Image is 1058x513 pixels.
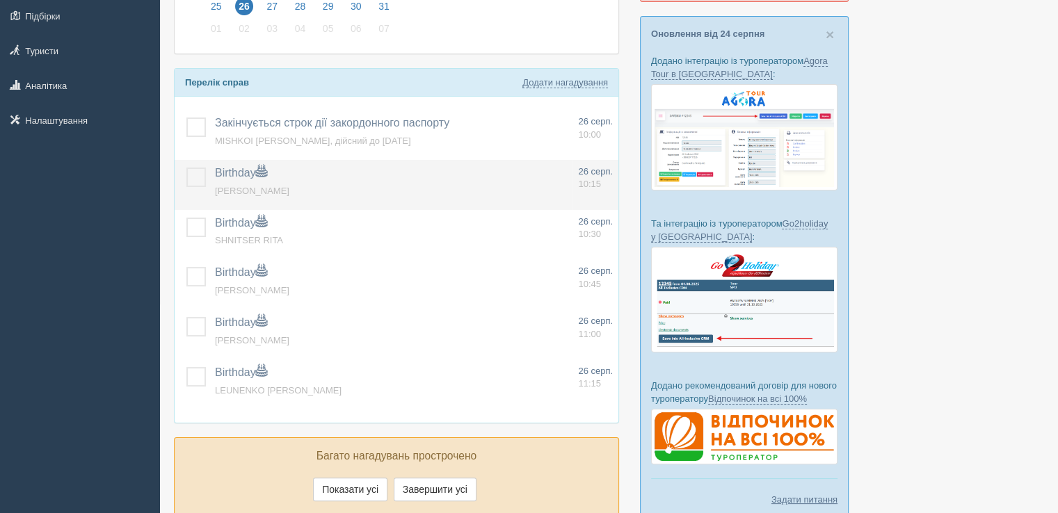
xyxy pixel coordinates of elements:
span: 10:30 [578,229,601,239]
a: 05 [315,21,342,43]
span: 03 [263,19,281,38]
a: 06 [343,21,369,43]
a: 26 серп. 11:00 [578,315,613,341]
a: [PERSON_NAME] [215,285,289,295]
p: Та інтеграцію із туроператором : [651,217,837,243]
span: 26 серп. [578,116,613,127]
p: Додано рекомендований договір для нового туроператору [651,379,837,405]
a: Birthday [215,167,267,179]
button: Close [826,27,834,42]
a: LEUNENKO [PERSON_NAME] [215,385,342,396]
span: 10:00 [578,129,601,140]
a: 07 [371,21,394,43]
a: Відпочинок на всі 100% [708,393,807,405]
span: 26 серп. [578,216,613,227]
a: MISHKOI [PERSON_NAME], дійсний до [DATE] [215,136,411,146]
a: 03 [259,21,285,43]
img: go2holiday-bookings-crm-for-travel-agency.png [651,247,837,352]
a: Додати нагадування [522,77,608,88]
span: 10:15 [578,179,601,189]
a: 26 серп. 11:15 [578,365,613,391]
a: 01 [203,21,230,43]
span: 06 [347,19,365,38]
a: 26 серп. 10:15 [578,165,613,191]
img: agora-tour-%D0%B7%D0%B0%D1%8F%D0%B2%D0%BA%D0%B8-%D1%81%D1%80%D0%BC-%D0%B4%D0%BB%D1%8F-%D1%82%D1%8... [651,84,837,190]
span: 07 [375,19,393,38]
span: 26 серп. [578,266,613,276]
a: [PERSON_NAME] [215,186,289,196]
a: 26 серп. 10:45 [578,265,613,291]
a: Birthday [215,316,267,328]
span: 26 серп. [578,316,613,326]
span: 04 [291,19,310,38]
img: %D0%B4%D0%BE%D0%B3%D0%BE%D0%B2%D1%96%D1%80-%D0%B2%D1%96%D0%B4%D0%BF%D0%BE%D1%87%D0%B8%D0%BD%D0%BE... [651,409,837,464]
span: 26 серп. [578,166,613,177]
a: Закінчується строк дії закордонного паспорту [215,117,449,129]
a: Birthday [215,217,267,229]
button: Завершити усі [394,478,476,501]
span: 10:45 [578,279,601,289]
a: Birthday [215,366,267,378]
a: [PERSON_NAME] [215,335,289,345]
span: 05 [319,19,337,38]
p: Багато нагадувань прострочено [185,448,608,464]
b: Перелік справ [185,77,249,88]
span: × [826,26,834,42]
a: 02 [231,21,257,43]
a: SHNITSER RITA [215,235,283,245]
a: Задати питання [771,493,837,506]
span: 26 серп. [578,366,613,376]
span: 11:00 [578,329,601,339]
button: Показати усі [313,478,387,501]
p: Додано інтеграцію із туроператором : [651,54,837,81]
a: Birthday [215,266,267,278]
a: Agora Tour в [GEOGRAPHIC_DATA] [651,56,828,80]
a: 26 серп. 10:30 [578,215,613,241]
a: 26 серп. 10:00 [578,115,613,141]
a: 04 [287,21,314,43]
span: 02 [235,19,253,38]
a: Оновлення від 24 серпня [651,28,764,39]
span: 11:15 [578,378,601,389]
span: 01 [207,19,225,38]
